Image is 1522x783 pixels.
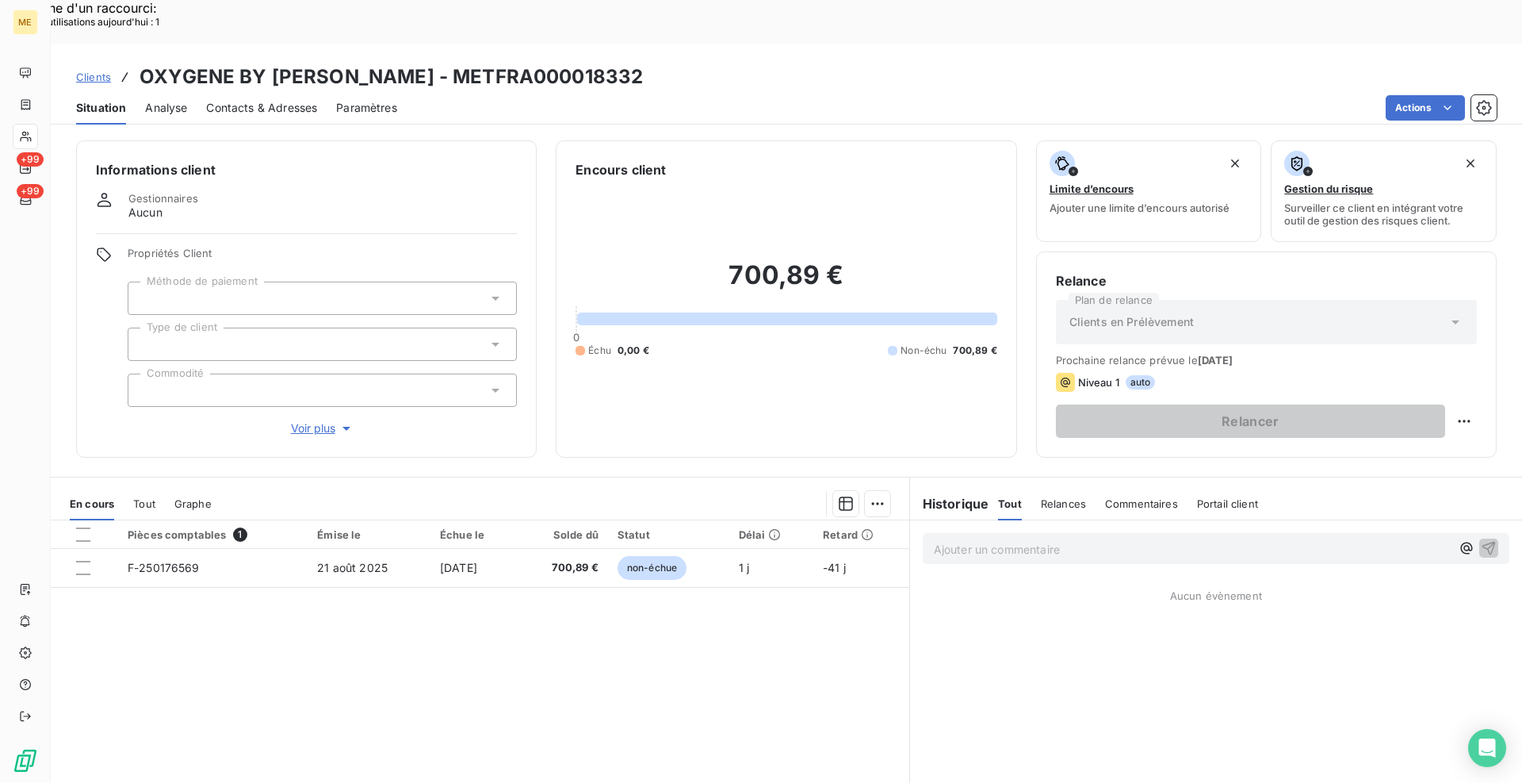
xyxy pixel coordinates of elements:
[1198,354,1233,367] span: [DATE]
[440,528,508,541] div: Échue le
[76,71,111,83] span: Clients
[527,560,598,576] span: 700,89 €
[1197,497,1258,510] span: Portail client
[336,100,397,116] span: Paramètres
[1056,354,1477,367] span: Prochaine relance prévue le
[1050,182,1134,195] span: Limite d’encours
[141,383,154,397] input: Ajouter une valeur
[291,420,354,436] span: Voir plus
[128,247,517,269] span: Propriétés Client
[141,337,154,351] input: Ajouter une valeur
[128,205,163,221] span: Aucun
[145,100,187,116] span: Analyse
[206,100,317,116] span: Contacts & Adresses
[13,187,37,213] a: +99
[1078,376,1119,389] span: Niveau 1
[133,497,155,510] span: Tout
[233,528,247,542] span: 1
[618,528,720,541] div: Statut
[76,100,126,116] span: Situation
[1386,95,1465,121] button: Actions
[1170,589,1262,602] span: Aucun évènement
[1036,140,1262,242] button: Limite d’encoursAjouter une limite d’encours autorisé
[440,561,477,574] span: [DATE]
[1126,375,1156,390] span: auto
[128,528,298,542] div: Pièces comptables
[128,561,200,574] span: F-250176569
[576,160,666,179] h6: Encours client
[618,344,649,358] span: 0,00 €
[588,344,611,358] span: Échu
[17,184,44,198] span: +99
[317,528,421,541] div: Émise le
[317,561,388,574] span: 21 août 2025
[1468,729,1506,767] div: Open Intercom Messenger
[1041,497,1086,510] span: Relances
[576,259,996,307] h2: 700,89 €
[96,160,517,179] h6: Informations client
[739,561,749,574] span: 1 j
[910,494,989,513] h6: Historique
[953,344,996,358] span: 700,89 €
[1056,271,1477,290] h6: Relance
[128,420,517,437] button: Voir plus
[998,497,1022,510] span: Tout
[1284,202,1483,227] span: Surveiller ce client en intégrant votre outil de gestion des risques client.
[17,152,44,167] span: +99
[13,155,37,181] a: +99
[174,497,212,510] span: Graphe
[70,497,114,510] span: En cours
[618,556,686,580] span: non-échue
[573,331,579,344] span: 0
[13,748,38,773] img: Logo LeanPay
[76,69,111,85] a: Clients
[1056,405,1445,438] button: Relancer
[141,291,154,305] input: Ajouter une valeur
[739,528,805,541] div: Délai
[823,528,900,541] div: Retard
[1284,182,1373,195] span: Gestion du risque
[140,63,643,91] h3: OXYGENE BY [PERSON_NAME] - METFRA000018332
[901,344,946,358] span: Non-échu
[823,561,846,574] span: -41 j
[1069,314,1194,330] span: Clients en Prélèvement
[527,528,598,541] div: Solde dû
[128,192,198,205] span: Gestionnaires
[1105,497,1178,510] span: Commentaires
[1050,202,1229,214] span: Ajouter une limite d’encours autorisé
[1271,140,1497,242] button: Gestion du risqueSurveiller ce client en intégrant votre outil de gestion des risques client.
